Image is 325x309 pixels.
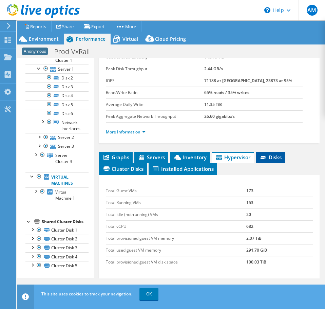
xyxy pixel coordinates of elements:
[25,91,89,100] a: Disk 4
[19,21,52,32] a: Reports
[25,226,89,235] a: Cluster Disk 1
[246,220,313,232] td: 682
[204,113,235,119] b: 26.60 gigabits/s
[215,154,250,161] span: Hypervisor
[138,154,165,161] span: Servers
[106,232,246,244] td: Total provisioned guest VM memory
[106,129,146,135] a: More Information
[106,185,246,197] td: Total Guest VMs
[25,243,89,252] a: Cluster Disk 3
[102,154,129,161] span: Graphs
[25,252,89,261] a: Cluster Disk 4
[246,197,313,208] td: 153
[25,142,89,151] a: Server 3
[155,36,186,42] span: Cloud Pricing
[25,109,89,118] a: Disk 6
[246,256,313,268] td: 100.03 TiB
[102,165,144,172] span: Cluster Disks
[55,189,75,201] span: Virtual Machine 1
[307,5,318,16] span: AM
[106,66,204,72] label: Peak Disk Throughput
[106,197,246,208] td: Total Running VMs
[25,118,89,133] a: Network Interfaces
[106,208,246,220] td: Total Idle (not-running) VMs
[55,51,72,63] span: Server Cluster 1
[25,172,89,187] a: Virtual Machines
[51,48,100,55] h1: Prod-VxRail
[25,261,89,270] a: Cluster Disk 5
[76,36,106,42] span: Performance
[139,288,158,300] a: OK
[25,235,89,243] a: Cluster Disk 2
[106,77,204,84] label: IOPS
[204,102,222,107] b: 11.35 TiB
[106,220,246,232] td: Total vCPU
[122,36,138,42] span: Virtual
[204,90,249,95] b: 65% reads / 35% writes
[246,185,313,197] td: 173
[22,48,48,55] span: Anonymous
[106,89,204,96] label: Read/Write Ratio
[25,65,89,73] a: Server 1
[204,78,292,84] b: 71188 at [GEOGRAPHIC_DATA], 23873 at 95%
[25,187,89,202] a: Virtual Machine 1
[204,54,224,60] b: 140.76 TiB
[106,256,246,268] td: Total provisioned guest VM disk space
[51,21,79,32] a: Share
[260,154,282,161] span: Disks
[79,21,110,32] a: Export
[25,73,89,82] a: Disk 2
[246,208,313,220] td: 20
[173,154,207,161] span: Inventory
[42,218,89,226] div: Shared Cluster Disks
[29,36,59,42] span: Environment
[106,113,204,120] label: Peak Aggregate Network Throughput
[41,291,132,297] span: This site uses cookies to track your navigation.
[204,66,223,72] b: 2.44 GB/s
[106,101,204,108] label: Average Daily Write
[152,165,214,172] span: Installed Applications
[25,133,89,142] a: Server 2
[25,83,89,91] a: Disk 3
[246,244,313,256] td: 291.70 GiB
[264,7,270,13] svg: \n
[110,21,141,32] a: More
[106,244,246,256] td: Total used guest VM memory
[246,232,313,244] td: 2.07 TiB
[55,152,72,164] span: Server Cluster 3
[25,151,89,166] a: Server Cluster 3
[25,100,89,109] a: Disk 5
